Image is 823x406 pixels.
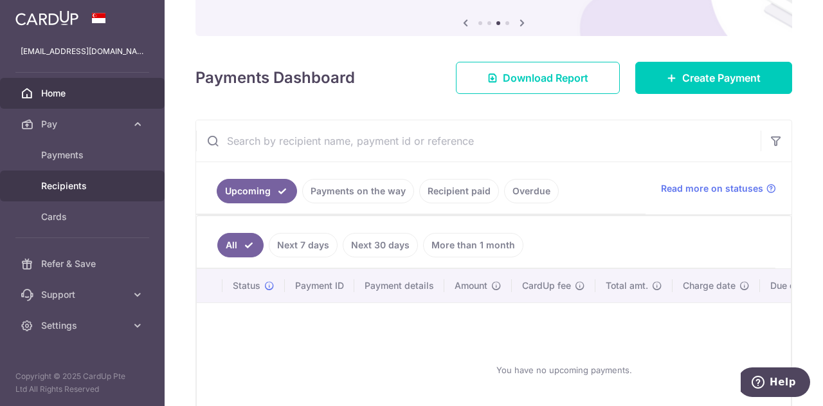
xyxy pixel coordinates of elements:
th: Payment details [354,269,444,302]
a: All [217,233,264,257]
a: Recipient paid [419,179,499,203]
span: Download Report [503,70,588,86]
span: Payments [41,149,126,161]
a: Create Payment [635,62,792,94]
span: Cards [41,210,126,223]
span: Due date [770,279,809,292]
span: Pay [41,118,126,131]
a: Upcoming [217,179,297,203]
a: Overdue [504,179,559,203]
span: Refer & Save [41,257,126,270]
span: CardUp fee [522,279,571,292]
span: Status [233,279,260,292]
span: Charge date [683,279,736,292]
h4: Payments Dashboard [195,66,355,89]
input: Search by recipient name, payment id or reference [196,120,761,161]
span: Read more on statuses [661,182,763,195]
a: Next 7 days [269,233,338,257]
span: Support [41,288,126,301]
span: Settings [41,319,126,332]
span: Total amt. [606,279,648,292]
a: Payments on the way [302,179,414,203]
a: Read more on statuses [661,182,776,195]
a: Next 30 days [343,233,418,257]
a: More than 1 month [423,233,523,257]
img: CardUp [15,10,78,26]
span: Amount [455,279,487,292]
span: Recipients [41,180,126,192]
th: Payment ID [285,269,354,302]
p: [EMAIL_ADDRESS][DOMAIN_NAME] [21,45,144,58]
span: Home [41,87,126,100]
span: Create Payment [682,70,761,86]
iframe: Opens a widget where you can find more information [741,367,810,400]
a: Download Report [456,62,620,94]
